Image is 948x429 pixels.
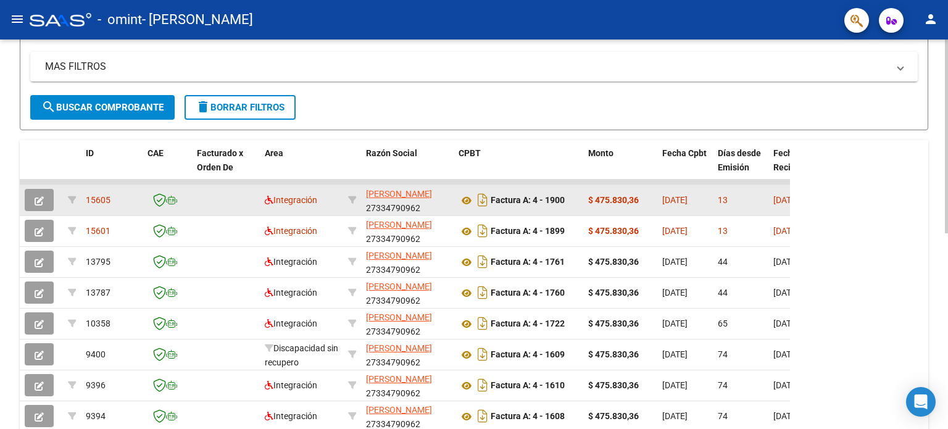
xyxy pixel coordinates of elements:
[81,140,143,194] datatable-header-cell: ID
[143,140,192,194] datatable-header-cell: CAE
[192,140,260,194] datatable-header-cell: Facturado x Orden De
[718,380,728,390] span: 74
[475,344,491,364] i: Descargar documento
[588,257,639,267] strong: $ 475.830,36
[197,148,243,172] span: Facturado x Orden De
[475,283,491,302] i: Descargar documento
[662,148,707,158] span: Fecha Cpbt
[366,372,449,398] div: 27334790962
[773,226,799,236] span: [DATE]
[588,148,613,158] span: Monto
[459,148,481,158] span: CPBT
[662,257,688,267] span: [DATE]
[773,411,799,421] span: [DATE]
[773,195,799,205] span: [DATE]
[86,195,110,205] span: 15605
[260,140,343,194] datatable-header-cell: Area
[366,220,432,230] span: [PERSON_NAME]
[86,380,106,390] span: 9396
[718,288,728,298] span: 44
[773,380,799,390] span: [DATE]
[923,12,938,27] mat-icon: person
[768,140,824,194] datatable-header-cell: Fecha Recibido
[718,319,728,328] span: 65
[86,349,106,359] span: 9400
[86,257,110,267] span: 13795
[366,249,449,275] div: 27334790962
[662,195,688,205] span: [DATE]
[185,95,296,120] button: Borrar Filtros
[773,148,808,172] span: Fecha Recibido
[454,140,583,194] datatable-header-cell: CPBT
[475,375,491,395] i: Descargar documento
[662,319,688,328] span: [DATE]
[366,280,449,306] div: 27334790962
[366,310,449,336] div: 27334790962
[583,140,657,194] datatable-header-cell: Monto
[366,148,417,158] span: Razón Social
[657,140,713,194] datatable-header-cell: Fecha Cpbt
[366,405,432,415] span: [PERSON_NAME]
[148,148,164,158] span: CAE
[30,52,918,81] mat-expansion-panel-header: MAS FILTROS
[265,226,317,236] span: Integración
[366,189,432,199] span: [PERSON_NAME]
[86,319,110,328] span: 10358
[475,252,491,272] i: Descargar documento
[588,195,639,205] strong: $ 475.830,36
[491,288,565,298] strong: Factura A: 4 - 1760
[475,314,491,333] i: Descargar documento
[86,148,94,158] span: ID
[265,257,317,267] span: Integración
[662,411,688,421] span: [DATE]
[718,257,728,267] span: 44
[10,12,25,27] mat-icon: menu
[491,381,565,391] strong: Factura A: 4 - 1610
[41,102,164,113] span: Buscar Comprobante
[366,403,449,429] div: 27334790962
[662,380,688,390] span: [DATE]
[662,226,688,236] span: [DATE]
[366,281,432,291] span: [PERSON_NAME]
[662,288,688,298] span: [DATE]
[475,221,491,241] i: Descargar documento
[718,226,728,236] span: 13
[588,380,639,390] strong: $ 475.830,36
[906,387,936,417] div: Open Intercom Messenger
[718,195,728,205] span: 13
[588,288,639,298] strong: $ 475.830,36
[491,257,565,267] strong: Factura A: 4 - 1761
[30,95,175,120] button: Buscar Comprobante
[718,148,761,172] span: Días desde Emisión
[491,196,565,206] strong: Factura A: 4 - 1900
[86,411,106,421] span: 9394
[773,349,799,359] span: [DATE]
[773,257,799,267] span: [DATE]
[475,190,491,210] i: Descargar documento
[361,140,454,194] datatable-header-cell: Razón Social
[265,319,317,328] span: Integración
[265,380,317,390] span: Integración
[366,251,432,260] span: [PERSON_NAME]
[662,349,688,359] span: [DATE]
[773,319,799,328] span: [DATE]
[265,195,317,205] span: Integración
[588,349,639,359] strong: $ 475.830,36
[98,6,142,33] span: - omint
[718,411,728,421] span: 74
[491,350,565,360] strong: Factura A: 4 - 1609
[475,406,491,426] i: Descargar documento
[41,99,56,114] mat-icon: search
[491,227,565,236] strong: Factura A: 4 - 1899
[588,319,639,328] strong: $ 475.830,36
[265,148,283,158] span: Area
[86,288,110,298] span: 13787
[366,343,432,353] span: [PERSON_NAME]
[45,60,888,73] mat-panel-title: MAS FILTROS
[718,349,728,359] span: 74
[366,341,449,367] div: 27334790962
[265,343,338,367] span: Discapacidad sin recupero
[773,288,799,298] span: [DATE]
[366,218,449,244] div: 27334790962
[491,319,565,329] strong: Factura A: 4 - 1722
